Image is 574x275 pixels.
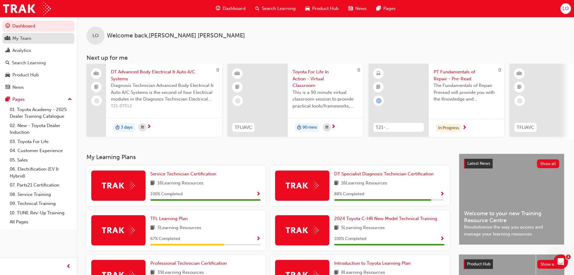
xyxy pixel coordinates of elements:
[93,32,99,39] span: LO
[462,125,467,131] span: next-icon
[464,224,559,237] span: Revolutionise the way you access and manage your learning resources.
[7,181,74,190] a: 07. Parts21 Certification
[517,124,534,131] span: TFLIAVC
[440,190,444,198] button: Show Progress
[467,161,490,166] span: Latest News
[305,5,310,12] span: car-icon
[343,2,372,15] a: news-iconNews
[150,215,190,222] a: TFL Learning Plan
[5,60,10,66] span: search-icon
[150,261,227,266] span: Professional Technician Certification
[297,124,301,132] span: duration-icon
[341,224,385,232] span: 5 Learning Resources
[77,54,574,61] h3: Next up for me
[2,45,74,56] a: Analytics
[2,94,74,105] button: Pages
[256,235,261,243] button: Show Progress
[2,69,74,81] a: Product Hub
[334,216,437,221] span: 2024 Toyota C-HR New Model Technical Training
[334,215,440,222] a: 2024 Toyota C-HR New Model Technical Training
[111,103,217,110] span: T21-DTEL2
[331,124,336,130] span: next-icon
[436,124,461,132] div: In Progress
[5,85,10,90] span: news-icon
[5,36,10,41] span: people-icon
[348,5,353,12] span: news-icon
[150,260,229,267] a: Professional Technician Certification
[12,47,31,54] div: Analytics
[286,225,319,235] img: Trak
[303,124,317,131] span: 90 mins
[5,72,10,78] span: car-icon
[2,33,74,44] a: My Team
[227,64,363,137] a: 0TFLIAVCToyota For Life In Action - Virtual ClassroomThis is a 90 minute virtual classroom sessio...
[498,67,501,73] span: 0
[12,72,39,78] div: Product Hub
[554,254,568,269] iframe: Intercom live chat
[94,70,99,78] span: people-icon
[440,192,444,197] span: Show Progress
[376,124,422,131] span: T21-PTFOR_PRE_READ
[334,191,364,198] span: 88 % Completed
[334,260,413,267] a: Introduction to Toyota Learning Plan
[300,2,343,15] a: car-iconProduct Hub
[223,5,246,12] span: Dashboard
[537,159,560,168] button: Show all
[211,2,250,15] a: guage-iconDashboard
[107,32,245,39] span: Welcome back , [PERSON_NAME] [PERSON_NAME]
[150,216,188,221] span: TFL Learning Plan
[293,89,358,110] span: This is a 90 minute virtual classroom session to provide practical tools/frameworks, behaviours a...
[150,180,155,187] span: book-icon
[376,5,381,12] span: pages-icon
[7,105,74,121] a: 01. Toyota Academy - 2025 Dealer Training Catalogue
[141,124,144,131] span: calendar-icon
[66,263,71,270] span: prev-icon
[7,165,74,181] a: 06. Electrification (EV & Hybrid)
[467,261,491,267] span: Product Hub
[376,83,381,91] span: booktick-icon
[2,19,74,94] button: DashboardMy TeamAnalyticsSearch LearningProduct HubNews
[2,82,74,93] a: News
[7,121,74,137] a: 02. New - Toyota Dealer Induction
[434,69,499,82] span: PT Fundamentals of Repair - Pre-Read
[150,224,155,232] span: book-icon
[121,124,133,131] span: 3 days
[150,171,216,177] span: Service Technician Certification
[115,124,120,132] span: duration-icon
[334,235,366,242] span: 100 % Completed
[86,154,449,161] h3: My Learning Plans
[7,199,74,208] a: 09. Technical Training
[5,24,10,29] span: guage-icon
[459,154,564,245] a: Latest NewsShow allWelcome to your new Training Resource CentreRevolutionise the way you access a...
[560,3,571,14] button: LO
[355,5,367,12] span: News
[2,21,74,32] a: Dashboard
[256,236,261,242] span: Show Progress
[334,261,411,266] span: Introduction to Toyota Learning Plan
[235,124,252,131] span: TFLIAVC
[334,224,339,232] span: book-icon
[235,83,240,91] span: booktick-icon
[3,2,51,15] img: Trak
[464,159,559,168] a: Latest NewsShow all
[464,259,560,269] a: Product HubShow all
[369,64,504,137] a: 0T21-PTFOR_PRE_READPT Fundamentals of Repair - Pre-ReadThe Fundamentals of Repair Preread will pr...
[325,124,328,131] span: calendar-icon
[566,254,571,259] span: 1
[262,5,296,12] span: Search Learning
[517,70,522,78] span: learningResourceType_INSTRUCTOR_LED-icon
[216,67,219,73] span: 0
[334,180,339,187] span: book-icon
[383,5,396,12] span: Pages
[12,84,24,91] div: News
[216,5,220,12] span: guage-icon
[94,98,99,104] span: learningRecordVerb_NONE-icon
[7,217,74,227] a: All Pages
[464,210,559,224] span: Welcome to your new Training Resource Centre
[235,70,240,78] span: learningResourceType_INSTRUCTOR_LED-icon
[150,235,180,242] span: 67 % Completed
[434,82,499,103] span: The Fundamentals of Repair Preread will provide you with the Knowledge and Understanding to succe...
[357,67,360,73] span: 0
